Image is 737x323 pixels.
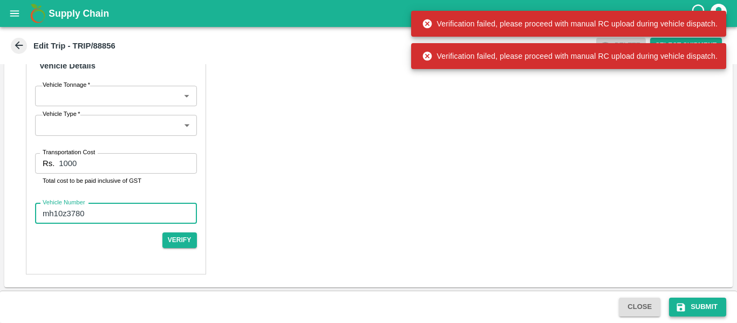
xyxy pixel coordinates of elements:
button: Verify [162,232,197,248]
b: Supply Chain [49,8,109,19]
b: Edit Trip - TRIP/88856 [33,42,115,50]
input: Ex: TS07EX8889 [35,203,197,224]
label: Vehicle Tonnage [43,81,90,90]
button: Submit [669,298,726,317]
img: logo [27,3,49,24]
div: account of current user [709,2,728,25]
strong: Vehicle Details [39,61,95,70]
label: Vehicle Type [43,110,80,119]
label: Vehicle Number [43,198,85,207]
a: Supply Chain [49,6,690,21]
button: Close [619,298,660,317]
p: Rs. [43,157,54,169]
div: Verification failed, please proceed with manual RC upload during vehicle dispatch. [422,14,718,33]
button: open drawer [2,1,27,26]
div: Verification failed, please proceed with manual RC upload during vehicle dispatch. [422,46,718,66]
p: Total cost to be paid inclusive of GST [43,176,189,185]
div: customer-support [690,4,709,23]
label: Transportation Cost [43,148,95,157]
